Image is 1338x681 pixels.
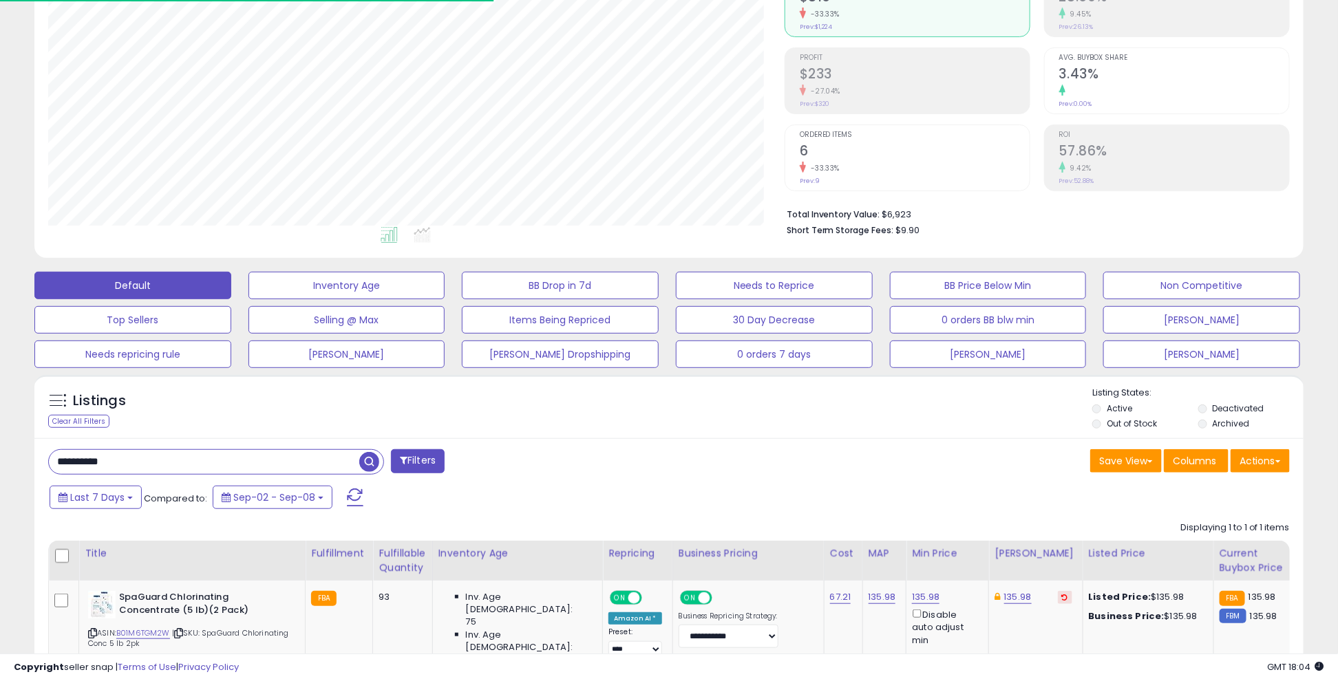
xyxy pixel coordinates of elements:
b: SpaGuard Chlorinating Concentrate (5 lb)(2 Pack) [119,591,286,620]
button: BB Price Below Min [890,272,1087,299]
button: 0 orders 7 days [676,340,873,368]
h2: 3.43% [1059,66,1289,85]
small: Prev: 0.00% [1059,100,1092,108]
li: $6,923 [787,205,1279,221]
a: 67.21 [830,590,851,604]
a: 135.98 [912,590,939,604]
div: Fulfillment [311,546,367,561]
div: Amazon AI * [608,612,662,625]
img: 41xbW4dkrmL._SL40_.jpg [88,591,116,618]
div: Inventory Age [438,546,597,561]
button: [PERSON_NAME] [890,340,1087,368]
div: Disable auto adjust min [912,607,978,647]
div: Current Buybox Price [1220,546,1291,575]
a: 135.98 [1004,590,1032,604]
div: Cost [830,546,857,561]
span: 2025-09-16 18:04 GMT [1268,660,1324,673]
span: Profit [800,54,1030,62]
div: Fulfillable Quantity [379,546,426,575]
span: Avg. Buybox Share [1059,54,1289,62]
b: Total Inventory Value: [787,208,880,220]
button: Needs to Reprice [676,272,873,299]
button: 0 orders BB blw min [890,306,1087,334]
button: Selling @ Max [248,306,445,334]
button: [PERSON_NAME] [1103,306,1300,334]
small: Prev: $1,224 [800,23,833,31]
div: Listed Price [1089,546,1208,561]
button: Sep-02 - Sep-08 [213,486,332,509]
span: Last 7 Days [70,490,125,504]
button: [PERSON_NAME] [1103,340,1300,368]
div: Preset: [608,627,662,658]
button: [PERSON_NAME] Dropshipping [462,340,659,368]
div: seller snap | | [14,661,239,674]
div: Business Pricing [679,546,818,561]
label: Out of Stock [1107,418,1157,429]
h2: $233 [800,66,1030,85]
h2: 57.86% [1059,143,1289,162]
span: ON [681,592,699,604]
span: Inv. Age [DEMOGRAPHIC_DATA]: [466,629,592,653]
small: 9.45% [1065,9,1092,19]
small: Prev: 26.13% [1059,23,1094,31]
small: Prev: 9 [800,177,820,185]
small: Prev: $320 [800,100,830,108]
b: Listed Price: [1089,590,1151,603]
button: BB Drop in 7d [462,272,659,299]
div: MAP [869,546,901,561]
div: 93 [379,591,421,603]
div: $135.98 [1089,610,1203,623]
button: [PERSON_NAME] [248,340,445,368]
span: Compared to: [144,492,207,505]
button: Default [34,272,231,299]
strong: Copyright [14,660,64,673]
span: ROI [1059,131,1289,139]
p: Listing States: [1092,387,1303,400]
div: Min Price [912,546,983,561]
span: OFF [640,592,662,604]
span: Sep-02 - Sep-08 [233,490,315,504]
b: Business Price: [1089,609,1165,623]
div: Clear All Filters [48,415,109,428]
span: | SKU: SpaGuard Chlorinating Conc 5 lb 2pk [88,627,289,648]
button: Columns [1164,449,1229,473]
label: Active [1107,402,1132,414]
a: 135.98 [869,590,896,604]
label: Business Repricing Strategy: [679,612,778,621]
button: Inventory Age [248,272,445,299]
small: FBA [311,591,337,606]
div: ASIN: [88,591,295,664]
small: FBA [1220,591,1245,606]
button: 30 Day Decrease [676,306,873,334]
a: Privacy Policy [178,660,239,673]
span: Ordered Items [800,131,1030,139]
button: Items Being Repriced [462,306,659,334]
div: Title [85,546,299,561]
span: Inv. Age [DEMOGRAPHIC_DATA]: [466,591,592,616]
button: Filters [391,449,445,473]
small: -33.33% [806,9,840,19]
span: 135.98 [1249,590,1276,603]
a: Terms of Use [118,660,176,673]
b: Short Term Storage Fees: [787,224,894,236]
span: 75 [466,616,476,628]
span: OFF [710,592,732,604]
span: 135.98 [1250,609,1277,623]
span: Columns [1173,454,1216,468]
small: 9.42% [1065,163,1092,173]
small: -27.04% [806,86,841,96]
small: FBM [1220,609,1246,623]
small: Prev: 52.88% [1059,177,1094,185]
div: [PERSON_NAME] [995,546,1076,561]
button: Save View [1090,449,1162,473]
span: ON [611,592,628,604]
small: -33.33% [806,163,840,173]
div: Repricing [608,546,667,561]
h2: 6 [800,143,1030,162]
button: Actions [1231,449,1290,473]
button: Non Competitive [1103,272,1300,299]
h5: Listings [73,391,126,411]
span: $9.90 [896,224,920,237]
label: Archived [1212,418,1249,429]
button: Top Sellers [34,306,231,334]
